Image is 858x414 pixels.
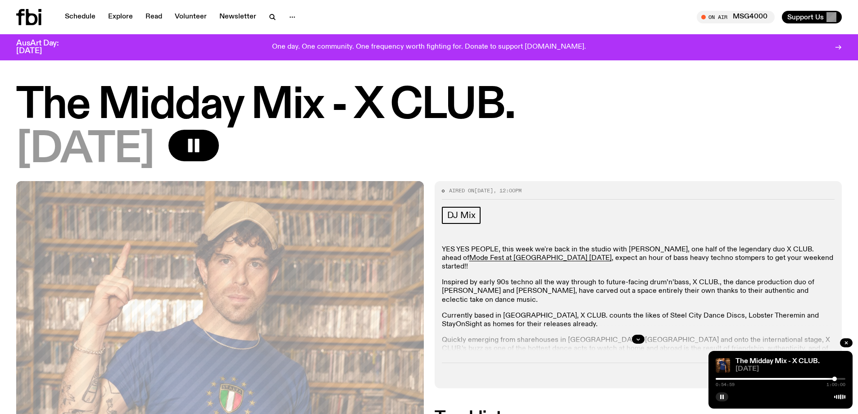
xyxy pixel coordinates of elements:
[16,40,74,55] h3: AusArt Day: [DATE]
[447,210,476,220] span: DJ Mix
[16,130,154,170] span: [DATE]
[697,11,775,23] button: On AirMSG4000
[214,11,262,23] a: Newsletter
[787,13,824,21] span: Support Us
[493,187,522,194] span: , 12:00pm
[474,187,493,194] span: [DATE]
[272,43,586,51] p: One day. One community. One frequency worth fighting for. Donate to support [DOMAIN_NAME].
[442,278,835,305] p: Inspired by early 90s techno all the way through to future-facing drum’n’bass, X CLUB., the dance...
[16,86,842,126] h1: The Midday Mix - X CLUB.
[59,11,101,23] a: Schedule
[140,11,168,23] a: Read
[442,312,835,329] p: Currently based in [GEOGRAPHIC_DATA], X CLUB. counts the likes of Steel City Dance Discs, Lobster...
[782,11,842,23] button: Support Us
[716,382,735,387] span: 0:54:59
[735,358,820,365] a: The Midday Mix - X CLUB.
[442,246,835,272] p: YES YES PEOPLE, this week we're back in the studio with [PERSON_NAME], one half of the legendary ...
[449,187,474,194] span: Aired on
[442,207,481,224] a: DJ Mix
[469,255,612,262] a: Mode Fest at [GEOGRAPHIC_DATA] [DATE]
[826,382,845,387] span: 1:00:00
[103,11,138,23] a: Explore
[169,11,212,23] a: Volunteer
[735,366,845,373] span: [DATE]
